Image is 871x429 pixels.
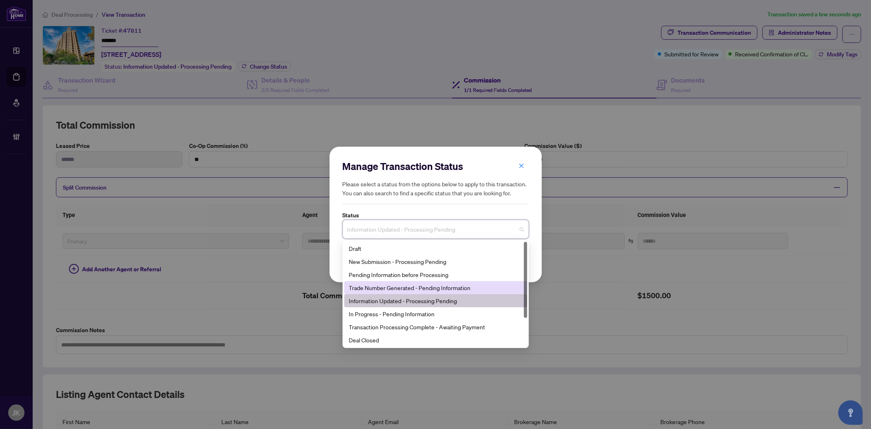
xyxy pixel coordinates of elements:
div: Trade Number Generated - Pending Information [344,281,527,294]
span: close [519,163,524,169]
div: Deal Closed [349,335,522,344]
div: Deal Closed [344,333,527,346]
div: Transaction Processing Complete - Awaiting Payment [349,322,522,331]
button: Open asap [838,400,863,425]
div: Draft [349,244,522,253]
div: Draft [344,242,527,255]
div: Pending Information before Processing [349,270,522,279]
div: In Progress - Pending Information [349,309,522,318]
div: Transaction Processing Complete - Awaiting Payment [344,320,527,333]
div: Trade Number Generated - Pending Information [349,283,522,292]
h2: Manage Transaction Status [343,160,529,173]
div: Pending Information before Processing [344,268,527,281]
div: New Submission - Processing Pending [349,257,522,266]
div: Information Updated - Processing Pending [349,296,522,305]
h5: Please select a status from the options below to apply to this transaction. You can also search t... [343,179,529,197]
span: Information Updated - Processing Pending [348,221,524,237]
label: Status [343,211,529,220]
div: In Progress - Pending Information [344,307,527,320]
div: Information Updated - Processing Pending [344,294,527,307]
div: New Submission - Processing Pending [344,255,527,268]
